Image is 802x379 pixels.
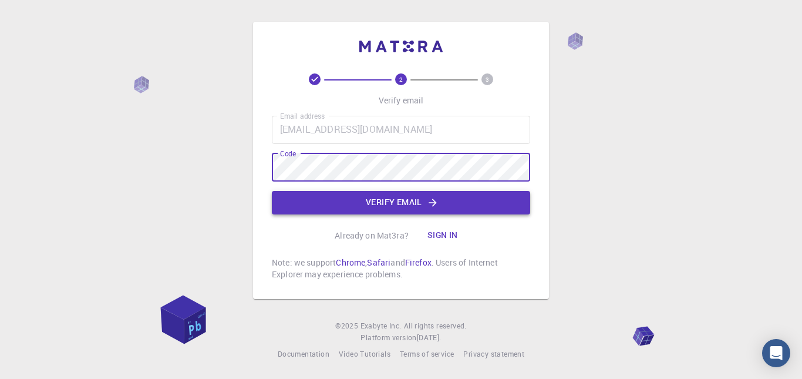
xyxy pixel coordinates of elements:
[272,191,530,214] button: Verify email
[280,111,325,121] label: Email address
[417,332,442,344] a: [DATE].
[278,349,329,358] span: Documentation
[280,149,296,159] label: Code
[367,257,390,268] a: Safari
[339,349,390,358] span: Video Tutorials
[360,332,416,344] span: Platform version
[417,333,442,342] span: [DATE] .
[360,320,402,332] a: Exabyte Inc.
[379,95,424,106] p: Verify email
[463,348,524,360] a: Privacy statement
[272,257,530,280] p: Note: we support , and . Users of Internet Explorer may experience problems.
[339,348,390,360] a: Video Tutorials
[400,349,454,358] span: Terms of service
[405,257,432,268] a: Firefox
[335,230,409,242] p: Already on Mat3ra?
[336,257,365,268] a: Chrome
[486,75,489,83] text: 3
[399,75,403,83] text: 2
[335,320,360,332] span: © 2025
[404,320,467,332] span: All rights reserved.
[463,349,524,358] span: Privacy statement
[762,339,790,367] div: Open Intercom Messenger
[360,321,402,330] span: Exabyte Inc.
[278,348,329,360] a: Documentation
[400,348,454,360] a: Terms of service
[418,224,467,247] button: Sign in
